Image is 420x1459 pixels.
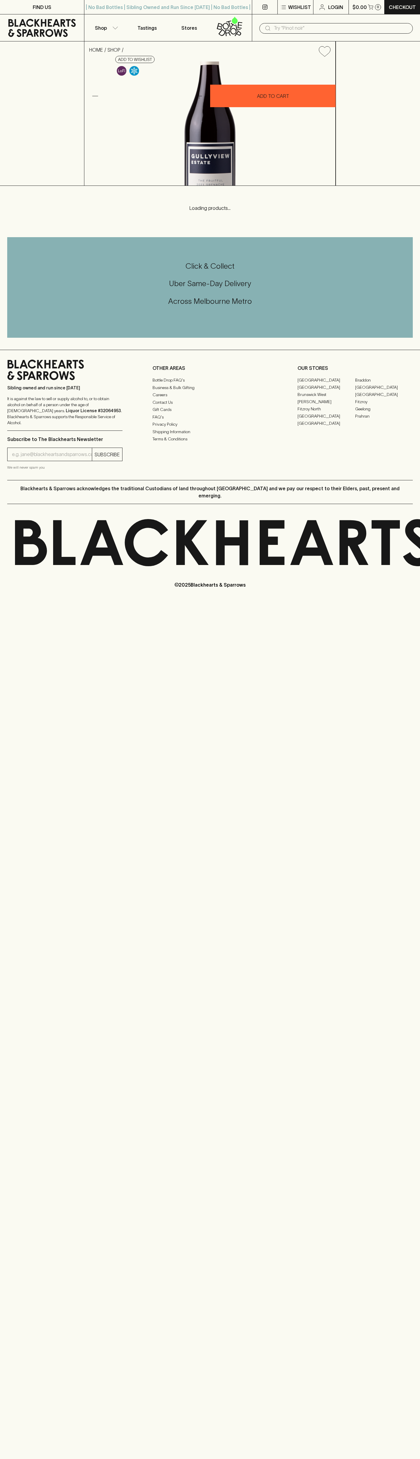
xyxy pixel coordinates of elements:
p: It is against the law to sell or supply alcohol to, or to obtain alcohol on behalf of a person un... [7,396,122,426]
a: Business & Bulk Gifting [153,384,268,391]
a: [GEOGRAPHIC_DATA] [355,384,413,391]
a: Braddon [355,376,413,384]
a: [GEOGRAPHIC_DATA] [298,420,355,427]
a: FAQ's [153,413,268,421]
a: Shipping Information [153,428,268,435]
a: Fitzroy North [298,405,355,412]
a: SHOP [107,47,120,53]
a: Privacy Policy [153,421,268,428]
p: 0 [377,5,379,9]
img: Lo-Fi [117,66,126,76]
button: Add to wishlist [316,44,333,59]
p: Tastings [137,24,157,32]
a: [GEOGRAPHIC_DATA] [298,412,355,420]
a: Some may call it natural, others minimum intervention, either way, it’s hands off & maybe even a ... [115,65,128,77]
p: Login [328,4,343,11]
a: [GEOGRAPHIC_DATA] [298,376,355,384]
p: Stores [181,24,197,32]
img: Chilled Red [129,66,139,76]
a: Stores [168,14,210,41]
input: e.g. jane@blackheartsandsparrows.com.au [12,450,92,459]
p: Wishlist [288,4,311,11]
strong: Liquor License #32064953 [66,408,121,413]
button: SUBSCRIBE [92,448,122,461]
a: Prahran [355,412,413,420]
p: OUR STORES [298,364,413,372]
p: OTHER AREAS [153,364,268,372]
a: [PERSON_NAME] [298,398,355,405]
p: Loading products... [6,204,414,212]
a: Wonderful as is, but a slight chill will enhance the aromatics and give it a beautiful crunch. [128,65,141,77]
p: ADD TO CART [257,92,289,100]
p: SUBSCRIBE [95,451,120,458]
p: Sibling owned and run since [DATE] [7,385,122,391]
h5: Click & Collect [7,261,413,271]
a: HOME [89,47,103,53]
p: Blackhearts & Sparrows acknowledges the traditional Custodians of land throughout [GEOGRAPHIC_DAT... [12,485,408,499]
p: Subscribe to The Blackhearts Newsletter [7,436,122,443]
img: 36573.png [84,62,335,186]
button: Shop [84,14,126,41]
button: Add to wishlist [115,56,155,63]
a: Tastings [126,14,168,41]
p: Checkout [389,4,416,11]
a: Contact Us [153,399,268,406]
a: Geelong [355,405,413,412]
div: Call to action block [7,237,413,338]
a: [GEOGRAPHIC_DATA] [298,384,355,391]
p: We will never spam you [7,464,122,470]
p: Shop [95,24,107,32]
p: $0.00 [352,4,367,11]
a: Terms & Conditions [153,436,268,443]
input: Try "Pinot noir" [274,23,408,33]
a: Brunswick West [298,391,355,398]
a: Gift Cards [153,406,268,413]
a: [GEOGRAPHIC_DATA] [355,391,413,398]
p: FIND US [33,4,51,11]
a: Careers [153,391,268,399]
a: Bottle Drop FAQ's [153,377,268,384]
button: ADD TO CART [210,85,336,107]
a: Fitzroy [355,398,413,405]
h5: Across Melbourne Metro [7,296,413,306]
h5: Uber Same-Day Delivery [7,279,413,288]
